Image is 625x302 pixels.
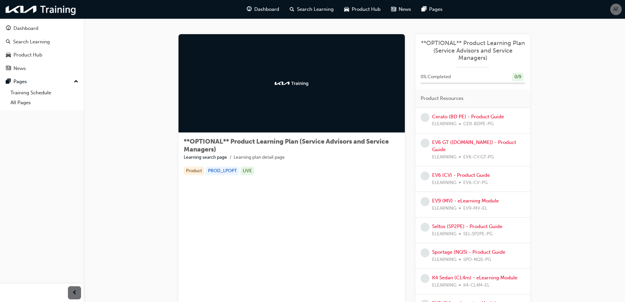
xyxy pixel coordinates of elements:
span: ELEARNING [432,256,456,264]
a: Seltos (SP2PE) - Product Guide [432,223,502,229]
span: learningRecordVerb_NONE-icon [421,274,429,283]
a: **OPTIONAL** Product Learning Plan (Service Advisors and Service Managers) [421,39,525,62]
a: EV6 (CV) - Product Guide [432,172,490,178]
a: search-iconSearch Learning [284,3,339,16]
span: up-icon [74,78,78,86]
span: Dashboard [254,6,279,13]
a: K4 Sedan (CL4m) - eLearning Module [432,275,517,281]
span: CER-BDPE-PG [463,120,493,128]
span: ELEARNING [432,282,456,289]
a: Sportage (NQ5) - Product Guide [432,249,505,255]
a: Search Learning [3,36,81,48]
div: PROD_LPOPT [206,167,239,175]
span: Search Learning [297,6,334,13]
span: news-icon [391,5,396,13]
div: LIVE [240,167,254,175]
span: Pages [429,6,443,13]
span: ELEARNING [432,179,456,187]
span: SEL-SP2PE-PG [463,230,492,238]
a: EV6 GT ([DOMAIN_NAME]) - Product Guide [432,139,516,153]
a: All Pages [8,98,81,108]
a: EV9 (MV) - eLearning Module [432,198,499,204]
button: Pages [3,76,81,88]
li: Learning plan detail page [234,154,285,161]
a: News [3,62,81,75]
div: 0 / 9 [512,73,524,81]
span: EV6-CV.GT-PG [463,153,494,161]
span: SPO-NQ5-PG [463,256,491,264]
span: ELEARNING [432,153,456,161]
button: DashboardSearch LearningProduct HubNews [3,21,81,76]
img: kia-training [3,3,79,16]
a: Product Hub [3,49,81,61]
div: Dashboard [13,25,38,32]
span: learningRecordVerb_NONE-icon [421,172,429,180]
div: Product Hub [13,51,42,59]
span: EV6-CV-PG [463,179,488,187]
span: **OPTIONAL** Product Learning Plan (Service Advisors and Service Managers) [184,138,389,153]
span: car-icon [344,5,349,13]
button: AF [610,4,622,15]
span: ELEARNING [432,205,456,212]
span: AF [613,6,619,13]
div: Search Learning [13,38,50,46]
a: news-iconNews [386,3,416,16]
span: news-icon [6,66,11,72]
a: guage-iconDashboard [241,3,284,16]
span: EV9-MV-EL [463,205,487,212]
span: search-icon [6,39,10,45]
a: pages-iconPages [416,3,448,16]
span: guage-icon [247,5,252,13]
a: car-iconProduct Hub [339,3,386,16]
span: pages-icon [6,79,11,85]
img: kia-training [274,80,310,87]
span: pages-icon [422,5,427,13]
span: learningRecordVerb_NONE-icon [421,113,429,122]
span: Product Hub [352,6,381,13]
div: News [13,65,26,72]
div: Pages [13,78,27,85]
span: learningRecordVerb_NONE-icon [421,223,429,232]
span: learningRecordVerb_NONE-icon [421,248,429,257]
a: Training Schedule [8,88,81,98]
span: search-icon [290,5,294,13]
div: Product [184,167,204,175]
span: learningRecordVerb_NONE-icon [421,197,429,206]
span: learningRecordVerb_NONE-icon [421,139,429,148]
span: ELEARNING [432,120,456,128]
span: guage-icon [6,26,11,32]
a: Dashboard [3,22,81,35]
span: News [399,6,411,13]
span: K4-CL4M-EL [463,282,490,289]
span: Product Resources [421,95,464,102]
a: Learning search page [184,154,227,160]
a: Cerato (BD PE) - Product Guide [432,114,504,120]
span: prev-icon [72,289,77,297]
span: ELEARNING [432,230,456,238]
span: 0 % Completed [421,73,451,81]
span: car-icon [6,52,11,58]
